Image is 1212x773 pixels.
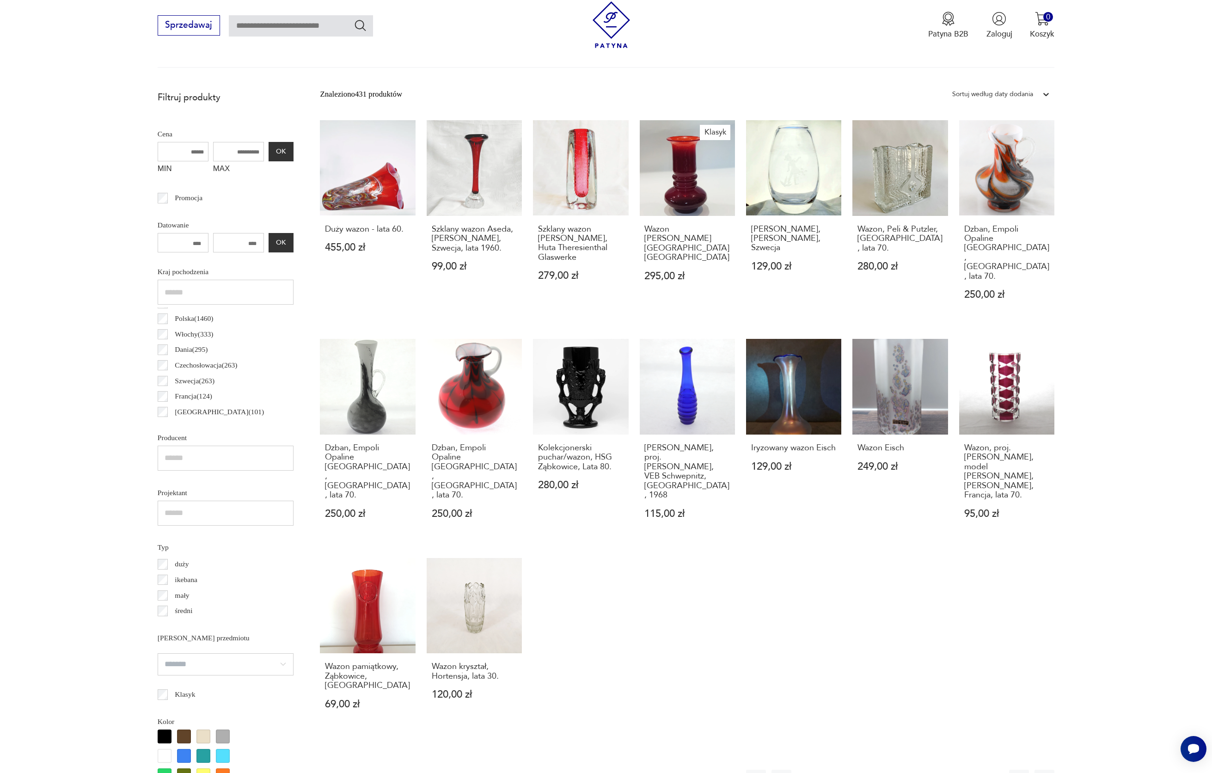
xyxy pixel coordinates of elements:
[158,128,294,140] p: Cena
[175,313,213,325] p: Polska ( 1460 )
[432,225,517,253] h3: Szklany wazon Aseda, [PERSON_NAME], Szwecja, lata 1960.
[158,219,294,231] p: Datowanie
[158,15,220,36] button: Sprzedawaj
[432,690,517,699] p: 120,00 zł
[325,443,410,500] h3: Dzban, Empoli Opaline [GEOGRAPHIC_DATA], [GEOGRAPHIC_DATA], lata 70.
[175,406,264,418] p: [GEOGRAPHIC_DATA] ( 101 )
[158,487,294,499] p: Projektant
[959,120,1054,321] a: Dzban, Empoli Opaline Florence, Włochy, lata 70.Dzban, Empoli Opaline [GEOGRAPHIC_DATA], [GEOGRAP...
[857,225,943,253] h3: Wazon, Peli & Putzler, [GEOGRAPHIC_DATA], lata 70.
[941,12,955,26] img: Ikona medalu
[857,262,943,271] p: 280,00 zł
[175,359,237,371] p: Czechosłowacja ( 263 )
[992,12,1006,26] img: Ikonka użytkownika
[427,120,522,321] a: Szklany wazon Aseda, Bo Borgstrom, Szwecja, lata 1960.Szklany wazon Aseda, [PERSON_NAME], Szwecja...
[751,443,837,453] h3: Iryzowany wazon Eisch
[751,462,837,472] p: 129,00 zł
[158,22,220,30] a: Sprzedawaj
[175,574,197,586] p: ikebana
[320,339,415,540] a: Dzban, Empoli Opaline Florence, Włochy, lata 70.Dzban, Empoli Opaline [GEOGRAPHIC_DATA], [GEOGRAP...
[269,233,294,252] button: OK
[959,339,1054,540] a: Wazon, proj. J. G. DURAND, model WINDSOR, LUMINARC, Francja, lata 70.Wazon, proj. [PERSON_NAME], ...
[432,509,517,519] p: 250,00 zł
[644,509,730,519] p: 115,00 zł
[175,688,195,700] p: Klasyk
[964,443,1050,500] h3: Wazon, proj. [PERSON_NAME], model [PERSON_NAME], [PERSON_NAME], Francja, lata 70.
[325,662,410,690] h3: Wazon pamiątkowy, Ząbkowice, [GEOGRAPHIC_DATA]
[964,509,1050,519] p: 95,00 zł
[158,632,294,644] p: [PERSON_NAME] przedmiotu
[1181,736,1206,762] iframe: Smartsupp widget button
[175,344,208,356] p: Dania ( 295 )
[928,12,968,39] a: Ikona medaluPatyna B2B
[354,18,367,32] button: Szukaj
[1030,12,1054,39] button: 0Koszyk
[538,480,624,490] p: 280,00 zł
[432,262,517,271] p: 99,00 zł
[964,225,1050,281] h3: Dzban, Empoli Opaline [GEOGRAPHIC_DATA], [GEOGRAPHIC_DATA], lata 70.
[158,716,294,728] p: Kolor
[158,92,294,104] p: Filtruj produkty
[1043,12,1053,22] div: 0
[533,120,628,321] a: Szklany wazon Gunnel Nyman, Huta Theresienthal GlaswerkeSzklany wazon [PERSON_NAME], Huta Theresi...
[751,225,837,253] h3: [PERSON_NAME], [PERSON_NAME], Szwecja
[751,262,837,271] p: 129,00 zł
[213,161,264,179] label: MAX
[857,443,943,453] h3: Wazon Eisch
[538,225,624,263] h3: Szklany wazon [PERSON_NAME], Huta Theresienthal Glaswerke
[320,120,415,321] a: Duży wazon - lata 60.Duży wazon - lata 60.455,00 zł
[175,605,192,617] p: średni
[175,390,212,402] p: Francja ( 124 )
[325,699,410,709] p: 69,00 zł
[588,1,635,48] img: Patyna - sklep z meblami i dekoracjami vintage
[1035,12,1049,26] img: Ikona koszyka
[175,375,214,387] p: Szwecja ( 263 )
[852,339,948,540] a: Wazon EischWazon Eisch249,00 zł
[533,339,628,540] a: Kolekcjonerski puchar/wazon, HSG Ząbkowice, Lata 80.Kolekcjonerski puchar/wazon, HSG Ząbkowice, L...
[427,558,522,731] a: Wazon kryształ, Hortensja, lata 30.Wazon kryształ, Hortensja, lata 30.120,00 zł
[175,589,189,601] p: mały
[325,225,410,234] h3: Duży wazon - lata 60.
[538,271,624,281] p: 279,00 zł
[746,120,841,321] a: Wazon Kosta, Elis Bergh, Szwecja[PERSON_NAME], [PERSON_NAME], Szwecja129,00 zł
[320,88,402,100] div: Znaleziono 431 produktów
[175,558,189,570] p: duży
[746,339,841,540] a: Iryzowany wazon EischIryzowany wazon Eisch129,00 zł
[432,443,517,500] h3: Dzban, Empoli Opaline [GEOGRAPHIC_DATA], [GEOGRAPHIC_DATA], lata 70.
[640,339,735,540] a: Wazon Carola, proj. F. Keuchel, VEB Schwepnitz, Niemcy, 1968[PERSON_NAME], proj. [PERSON_NAME], V...
[952,88,1033,100] div: Sortuj według daty dodania
[964,290,1050,300] p: 250,00 zł
[986,29,1012,39] p: Zaloguj
[928,29,968,39] p: Patyna B2B
[432,662,517,681] h3: Wazon kryształ, Hortensja, lata 30.
[538,443,624,472] h3: Kolekcjonerski puchar/wazon, HSG Ząbkowice, Lata 80.
[158,541,294,553] p: Typ
[320,558,415,731] a: Wazon pamiątkowy, Ząbkowice, KWK ŚląskWazon pamiątkowy, Ząbkowice, [GEOGRAPHIC_DATA]69,00 zł
[928,12,968,39] button: Patyna B2B
[325,509,410,519] p: 250,00 zł
[325,243,410,252] p: 455,00 zł
[644,225,730,263] h3: Wazon [PERSON_NAME][GEOGRAPHIC_DATA][GEOGRAPHIC_DATA]
[852,120,948,321] a: Wazon, Peli & Putzler, Niemcy, lata 70.Wazon, Peli & Putzler, [GEOGRAPHIC_DATA], lata 70.280,00 zł
[857,462,943,472] p: 249,00 zł
[158,266,294,278] p: Kraj pochodzenia
[644,271,730,281] p: 295,00 zł
[1030,29,1054,39] p: Koszyk
[986,12,1012,39] button: Zaloguj
[427,339,522,540] a: Dzban, Empoli Opaline Florence, Włochy, lata 70.Dzban, Empoli Opaline [GEOGRAPHIC_DATA], [GEOGRAP...
[644,443,730,500] h3: [PERSON_NAME], proj. [PERSON_NAME], VEB Schwepnitz, [GEOGRAPHIC_DATA], 1968
[640,120,735,321] a: KlasykWazon L. Ferenz, PijaczewskaWazon [PERSON_NAME][GEOGRAPHIC_DATA][GEOGRAPHIC_DATA]295,00 zł
[158,161,208,179] label: MIN
[175,192,202,204] p: Promocja
[175,328,213,340] p: Włochy ( 333 )
[269,142,294,161] button: OK
[158,432,294,444] p: Producent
